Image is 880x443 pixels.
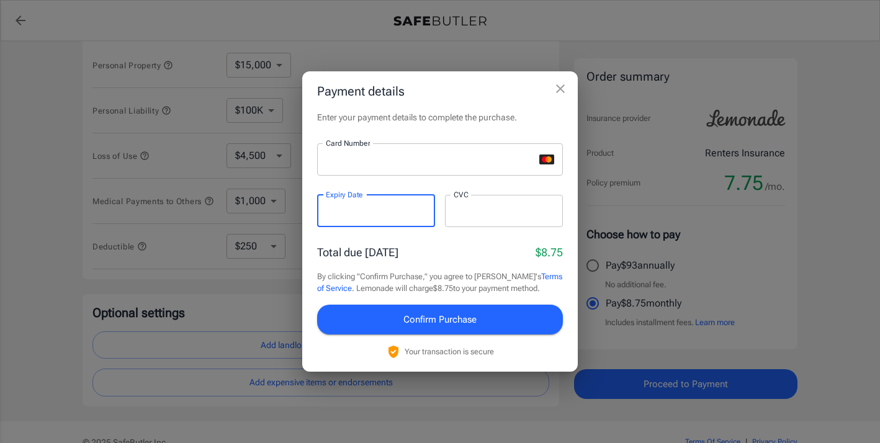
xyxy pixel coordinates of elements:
[317,244,398,261] p: Total due [DATE]
[326,205,426,217] iframe: Secure expiration date input frame
[403,311,477,328] span: Confirm Purchase
[317,305,563,334] button: Confirm Purchase
[536,244,563,261] p: $8.75
[317,271,563,295] p: By clicking "Confirm Purchase," you agree to [PERSON_NAME]'s . Lemonade will charge $8.75 to your...
[454,189,469,200] label: CVC
[326,153,534,165] iframe: Secure card number input frame
[317,111,563,123] p: Enter your payment details to complete the purchase.
[326,189,363,200] label: Expiry Date
[326,138,370,148] label: Card Number
[548,76,573,101] button: close
[405,346,494,357] p: Your transaction is secure
[539,154,554,164] svg: mastercard
[302,71,578,111] h2: Payment details
[454,205,554,217] iframe: Secure CVC input frame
